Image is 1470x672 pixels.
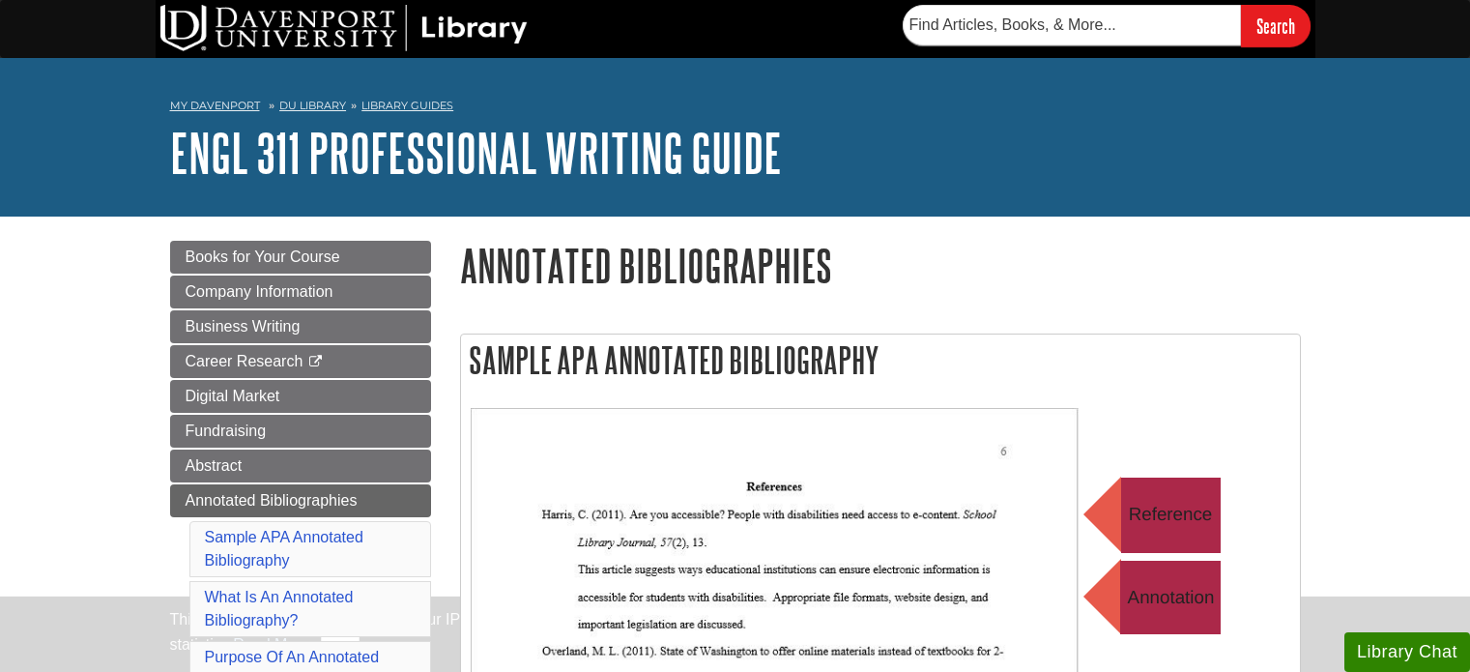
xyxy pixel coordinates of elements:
img: DU Library [160,5,528,51]
a: Annotated Bibliographies [170,484,431,517]
span: Business Writing [186,318,301,335]
span: Digital Market [186,388,280,404]
span: Fundraising [186,423,267,439]
a: Abstract [170,450,431,482]
a: Books for Your Course [170,241,431,274]
form: Searches DU Library's articles, books, and more [903,5,1311,46]
a: Library Guides [361,99,453,112]
a: My Davenport [170,98,260,114]
span: Company Information [186,283,333,300]
a: ENGL 311 Professional Writing Guide [170,123,782,183]
span: Books for Your Course [186,248,340,265]
span: Career Research [186,353,303,369]
i: This link opens in a new window [307,356,324,368]
a: Company Information [170,276,431,308]
nav: breadcrumb [170,93,1301,124]
button: Library Chat [1344,632,1470,672]
span: Abstract [186,457,243,474]
h2: Sample APA Annotated Bibliography [461,335,1300,386]
a: Business Writing [170,310,431,343]
h1: Annotated Bibliographies [460,241,1301,290]
a: Career Research [170,345,431,378]
a: DU Library [279,99,346,112]
a: Fundraising [170,415,431,448]
span: Annotated Bibliographies [186,492,358,509]
a: Digital Market [170,380,431,413]
input: Find Articles, Books, & More... [903,5,1241,45]
a: What Is An Annotated Bibliography? [205,589,354,628]
a: Sample APA Annotated Bibliography [205,529,363,569]
input: Search [1241,5,1311,46]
